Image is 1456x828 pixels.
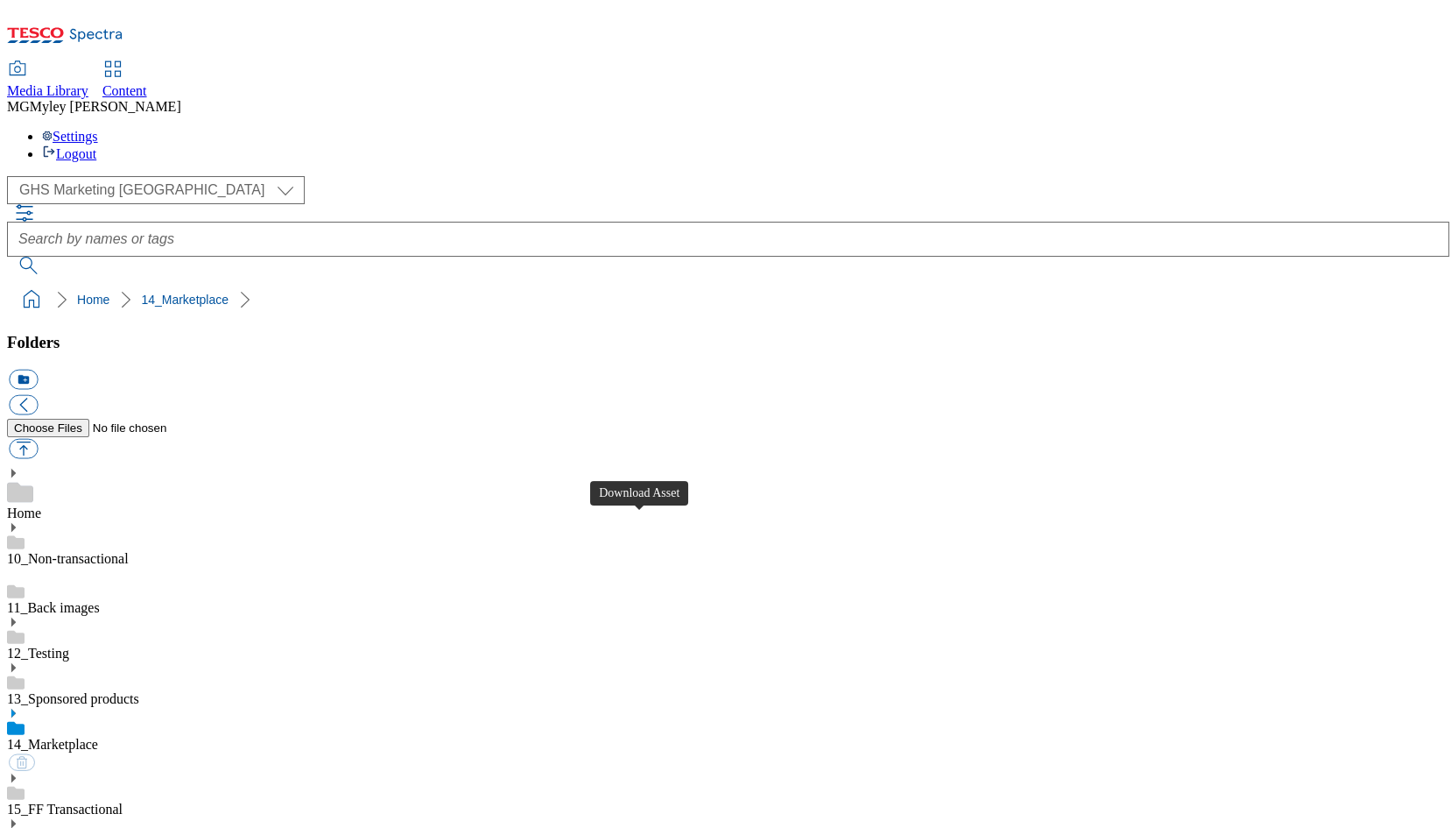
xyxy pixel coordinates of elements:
[18,286,46,314] a: home
[102,62,147,99] a: Content
[7,506,41,520] a: Home
[7,283,1449,316] nav: breadcrumb
[7,222,1449,257] input: Search by names or tags
[7,83,88,98] span: Media Library
[102,83,147,98] span: Content
[7,802,123,817] a: 15_FF Transactional
[7,600,100,615] a: 11_Back images
[42,129,98,144] a: Settings
[7,646,69,661] a: 12_Testing
[42,146,96,161] a: Logout
[7,62,88,99] a: Media Library
[141,293,229,307] a: 14_Marketplace
[7,99,30,114] span: MG
[7,737,98,752] a: 14_Marketplace
[7,691,139,706] a: 13_Sponsored products
[7,333,1449,352] h3: Folders
[30,99,181,114] span: Myley [PERSON_NAME]
[77,293,109,307] a: Home
[7,551,129,566] a: 10_Non-transactional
